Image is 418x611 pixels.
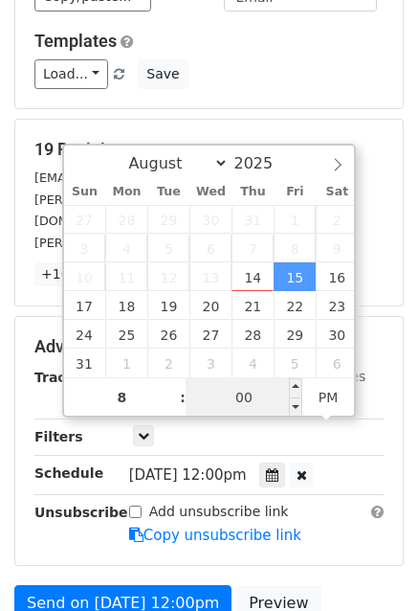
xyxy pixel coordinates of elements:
span: August 31, 2025 [64,349,106,377]
span: September 5, 2025 [274,349,316,377]
span: July 30, 2025 [189,205,231,234]
span: August 23, 2025 [316,291,358,320]
a: Copy unsubscribe link [129,527,301,544]
strong: Unsubscribe [34,505,128,520]
span: Fri [274,186,316,198]
span: August 5, 2025 [147,234,189,262]
span: Sun [64,186,106,198]
span: Mon [105,186,147,198]
span: August 24, 2025 [64,320,106,349]
span: August 26, 2025 [147,320,189,349]
input: Minute [186,378,302,417]
span: Tue [147,186,189,198]
span: August 18, 2025 [105,291,147,320]
a: Templates [34,31,117,51]
strong: Tracking [34,370,99,385]
input: Hour [64,378,181,417]
strong: Schedule [34,465,103,481]
span: August 27, 2025 [189,320,231,349]
span: August 13, 2025 [189,262,231,291]
small: [EMAIL_ADDRESS][DOMAIN_NAME] [34,170,248,185]
span: August 30, 2025 [316,320,358,349]
a: Load... [34,59,108,89]
h5: Advanced [34,336,384,357]
span: August 10, 2025 [64,262,106,291]
a: +16 more [34,262,115,286]
span: August 25, 2025 [105,320,147,349]
small: [PERSON_NAME][EMAIL_ADDRESS][DOMAIN_NAME] [34,236,349,250]
span: Sat [316,186,358,198]
span: August 29, 2025 [274,320,316,349]
span: July 27, 2025 [64,205,106,234]
iframe: Chat Widget [322,519,418,611]
span: July 31, 2025 [231,205,274,234]
span: August 19, 2025 [147,291,189,320]
input: Year [229,154,297,172]
h5: 19 Recipients [34,139,384,160]
span: August 7, 2025 [231,234,274,262]
span: August 6, 2025 [189,234,231,262]
strong: Filters [34,429,83,444]
span: August 22, 2025 [274,291,316,320]
span: August 14, 2025 [231,262,274,291]
button: Save [138,59,187,89]
span: September 1, 2025 [105,349,147,377]
span: August 21, 2025 [231,291,274,320]
span: July 29, 2025 [147,205,189,234]
span: August 12, 2025 [147,262,189,291]
span: Click to toggle [302,378,355,417]
span: August 8, 2025 [274,234,316,262]
span: September 2, 2025 [147,349,189,377]
span: July 28, 2025 [105,205,147,234]
span: August 20, 2025 [189,291,231,320]
span: Wed [189,186,231,198]
span: August 3, 2025 [64,234,106,262]
span: August 2, 2025 [316,205,358,234]
span: [DATE] 12:00pm [129,466,247,484]
span: August 28, 2025 [231,320,274,349]
span: August 15, 2025 [274,262,316,291]
span: August 16, 2025 [316,262,358,291]
span: September 6, 2025 [316,349,358,377]
small: [PERSON_NAME][EMAIL_ADDRESS][PERSON_NAME][DOMAIN_NAME] [34,192,348,229]
span: August 11, 2025 [105,262,147,291]
span: August 9, 2025 [316,234,358,262]
span: September 4, 2025 [231,349,274,377]
span: : [180,378,186,417]
span: August 4, 2025 [105,234,147,262]
span: August 17, 2025 [64,291,106,320]
label: Add unsubscribe link [149,502,289,522]
span: August 1, 2025 [274,205,316,234]
span: Thu [231,186,274,198]
span: September 3, 2025 [189,349,231,377]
